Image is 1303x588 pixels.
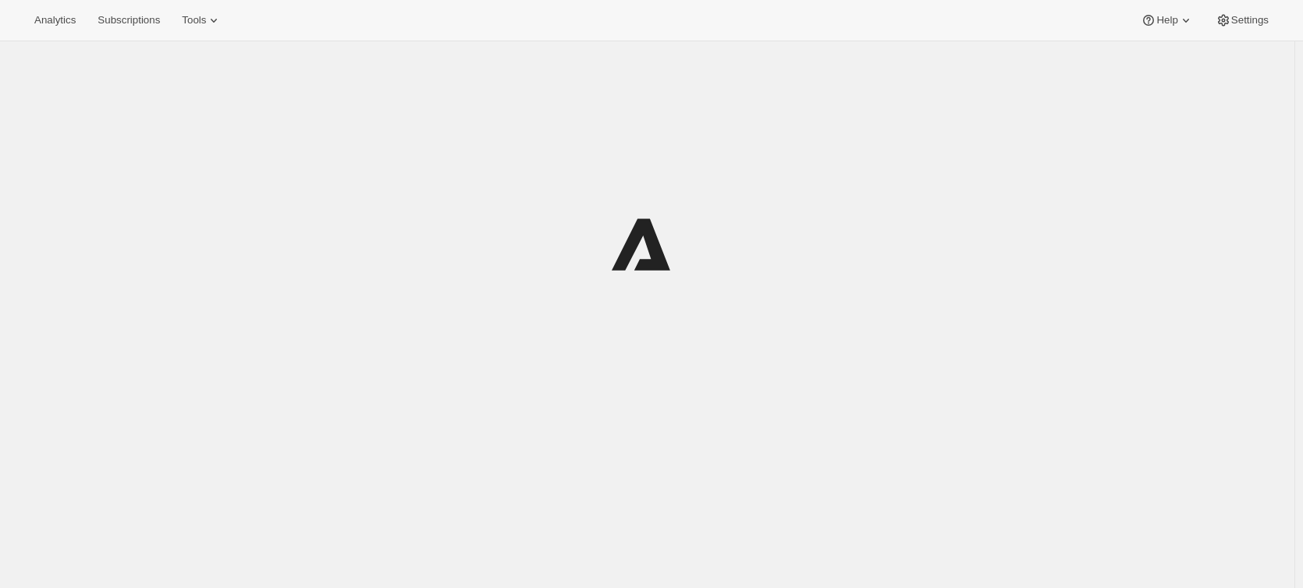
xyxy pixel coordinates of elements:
button: Tools [172,9,231,31]
button: Analytics [25,9,85,31]
span: Tools [182,14,206,27]
span: Help [1156,14,1177,27]
button: Settings [1206,9,1278,31]
span: Settings [1231,14,1269,27]
span: Subscriptions [98,14,160,27]
button: Help [1131,9,1202,31]
button: Subscriptions [88,9,169,31]
span: Analytics [34,14,76,27]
